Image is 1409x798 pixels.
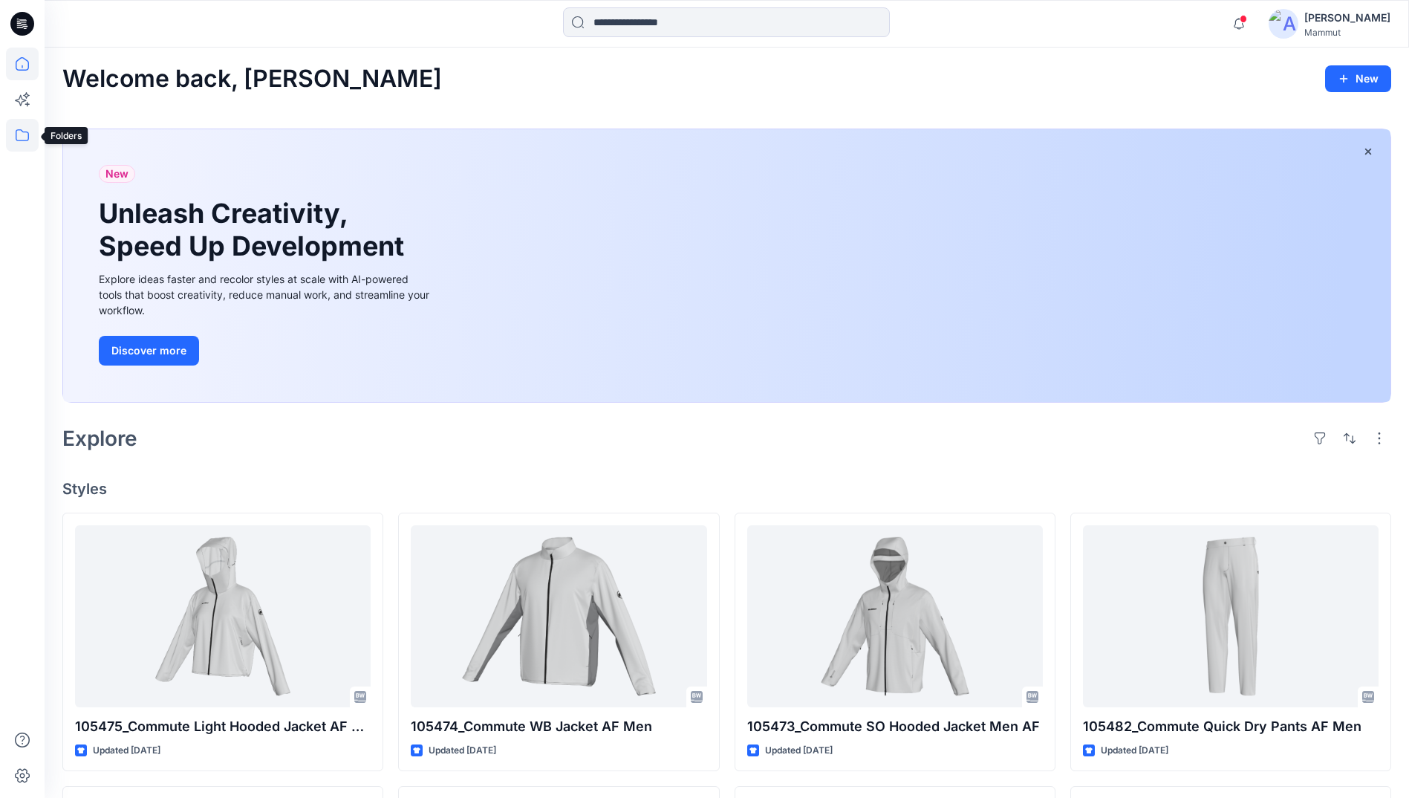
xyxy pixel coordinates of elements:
[99,336,433,366] a: Discover more
[93,743,160,759] p: Updated [DATE]
[429,743,496,759] p: Updated [DATE]
[75,716,371,737] p: 105475_Commute Light Hooded Jacket AF Women
[99,336,199,366] button: Discover more
[62,65,442,93] h2: Welcome back, [PERSON_NAME]
[1083,525,1379,707] a: 105482_Commute Quick Dry Pants AF Men
[747,716,1043,737] p: 105473_Commute SO Hooded Jacket Men AF
[62,480,1391,498] h4: Styles
[99,198,411,262] h1: Unleash Creativity, Speed Up Development
[1269,9,1298,39] img: avatar
[105,165,128,183] span: New
[99,271,433,318] div: Explore ideas faster and recolor styles at scale with AI-powered tools that boost creativity, red...
[747,525,1043,707] a: 105473_Commute SO Hooded Jacket Men AF
[1101,743,1168,759] p: Updated [DATE]
[1325,65,1391,92] button: New
[62,426,137,450] h2: Explore
[411,716,706,737] p: 105474_Commute WB Jacket AF Men
[1304,9,1390,27] div: [PERSON_NAME]
[1304,27,1390,38] div: Mammut
[411,525,706,707] a: 105474_Commute WB Jacket AF Men
[765,743,833,759] p: Updated [DATE]
[1083,716,1379,737] p: 105482_Commute Quick Dry Pants AF Men
[75,525,371,707] a: 105475_Commute Light Hooded Jacket AF Women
